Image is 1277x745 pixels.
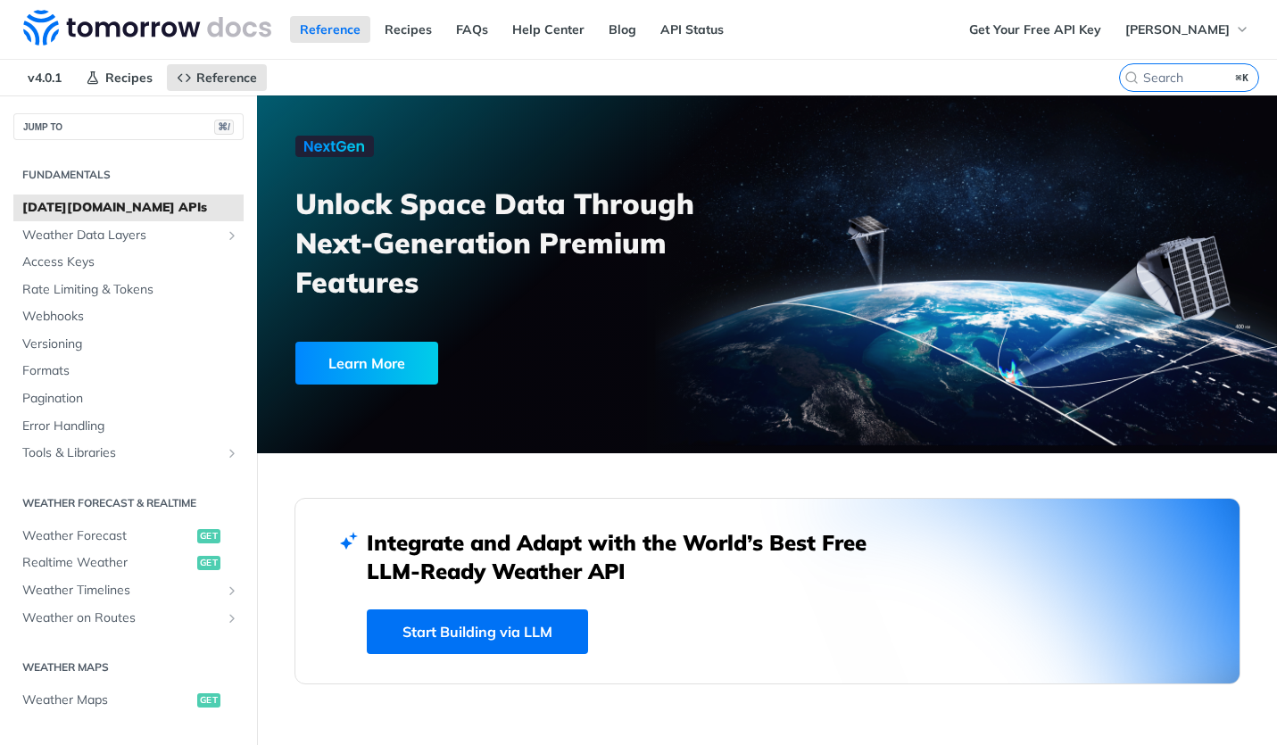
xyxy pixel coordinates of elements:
kbd: ⌘K [1231,69,1254,87]
span: Error Handling [22,418,239,435]
span: [PERSON_NAME] [1125,21,1230,37]
a: [DATE][DOMAIN_NAME] APIs [13,195,244,221]
span: Weather on Routes [22,609,220,627]
a: Weather on RoutesShow subpages for Weather on Routes [13,605,244,632]
a: Blog [599,16,646,43]
span: Tools & Libraries [22,444,220,462]
span: Versioning [22,335,239,353]
a: Reference [167,64,267,91]
span: Recipes [105,70,153,86]
span: Realtime Weather [22,554,193,572]
a: Reference [290,16,370,43]
a: Learn More [295,342,688,385]
span: Formats [22,362,239,380]
span: Reference [196,70,257,86]
a: FAQs [446,16,498,43]
a: Access Keys [13,249,244,276]
span: Weather Timelines [22,582,220,600]
a: Weather Forecastget [13,523,244,550]
span: Weather Forecast [22,527,193,545]
h2: Weather Maps [13,659,244,675]
button: [PERSON_NAME] [1115,16,1259,43]
h3: Unlock Space Data Through Next-Generation Premium Features [295,184,786,302]
button: JUMP TO⌘/ [13,113,244,140]
button: Show subpages for Tools & Libraries [225,446,239,460]
span: v4.0.1 [18,64,71,91]
a: Webhooks [13,303,244,330]
a: Error Handling [13,413,244,440]
img: Tomorrow.io Weather API Docs [23,10,271,46]
a: Help Center [502,16,594,43]
a: Pagination [13,385,244,412]
h2: Fundamentals [13,167,244,183]
a: Rate Limiting & Tokens [13,277,244,303]
button: Show subpages for Weather on Routes [225,611,239,625]
a: Recipes [375,16,442,43]
span: get [197,556,220,570]
span: Weather Data Layers [22,227,220,244]
span: ⌘/ [214,120,234,135]
span: Access Keys [22,253,239,271]
a: Get Your Free API Key [959,16,1111,43]
a: Weather Data LayersShow subpages for Weather Data Layers [13,222,244,249]
a: Formats [13,358,244,385]
span: Pagination [22,390,239,408]
button: Show subpages for Weather Timelines [225,584,239,598]
a: Weather TimelinesShow subpages for Weather Timelines [13,577,244,604]
span: Webhooks [22,308,239,326]
h2: Weather Forecast & realtime [13,495,244,511]
a: Start Building via LLM [367,609,588,654]
a: Realtime Weatherget [13,550,244,576]
h2: Integrate and Adapt with the World’s Best Free LLM-Ready Weather API [367,528,893,585]
button: Show subpages for Weather Data Layers [225,228,239,243]
a: Recipes [76,64,162,91]
span: Weather Maps [22,691,193,709]
a: Versioning [13,331,244,358]
a: API Status [651,16,734,43]
span: get [197,693,220,708]
img: NextGen [295,136,374,157]
div: Learn More [295,342,438,385]
span: [DATE][DOMAIN_NAME] APIs [22,199,239,217]
svg: Search [1124,70,1139,85]
a: Weather Mapsget [13,687,244,714]
a: Tools & LibrariesShow subpages for Tools & Libraries [13,440,244,467]
span: get [197,529,220,543]
span: Rate Limiting & Tokens [22,281,239,299]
